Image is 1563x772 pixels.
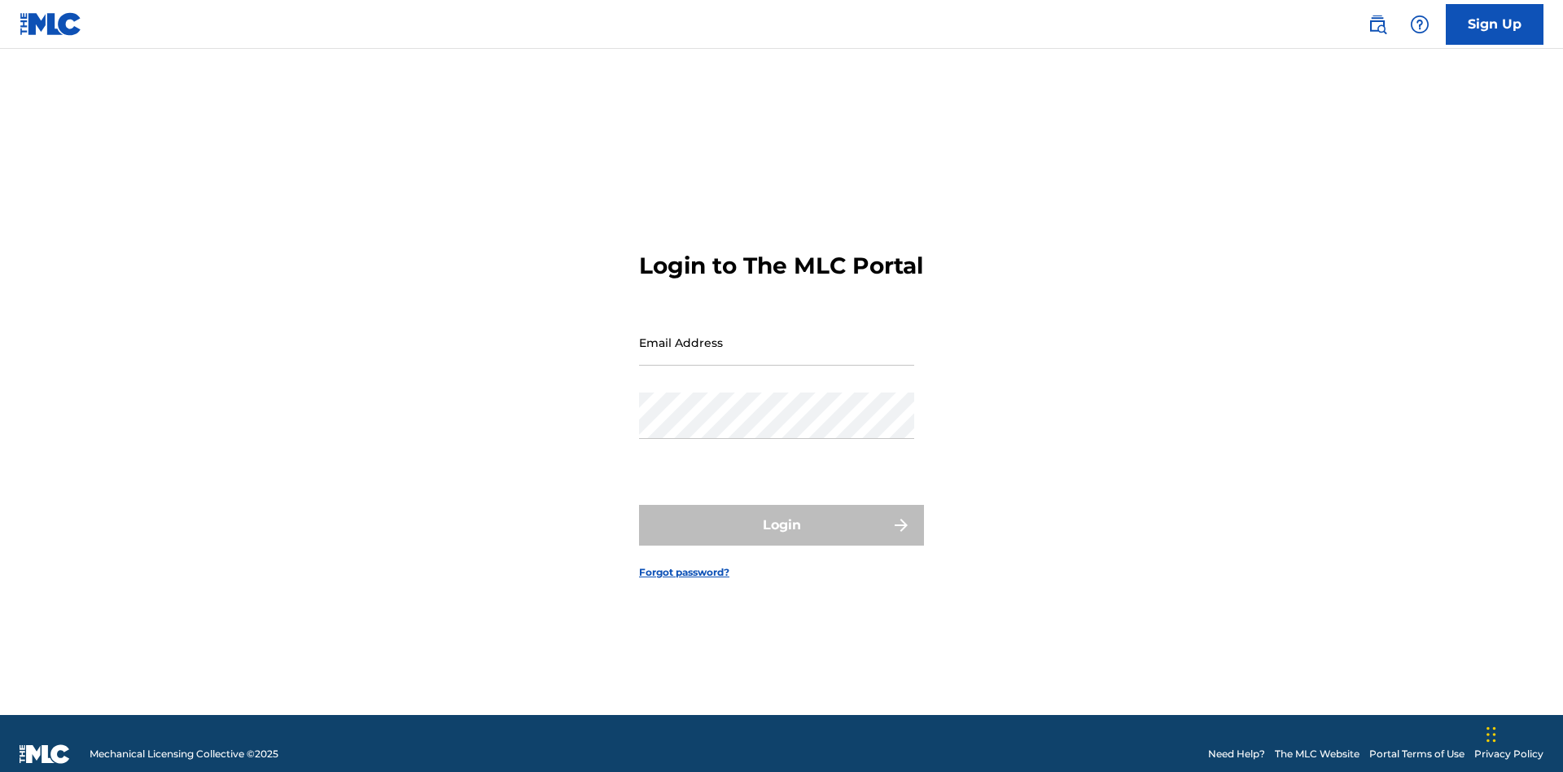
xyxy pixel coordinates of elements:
a: Public Search [1361,8,1394,41]
img: search [1368,15,1387,34]
h3: Login to The MLC Portal [639,252,923,280]
div: Drag [1486,710,1496,759]
img: logo [20,744,70,764]
a: The MLC Website [1275,747,1359,761]
iframe: Chat Widget [1482,694,1563,772]
a: Privacy Policy [1474,747,1543,761]
a: Forgot password? [639,565,729,580]
a: Sign Up [1446,4,1543,45]
img: help [1410,15,1429,34]
span: Mechanical Licensing Collective © 2025 [90,747,278,761]
a: Need Help? [1208,747,1265,761]
div: Help [1403,8,1436,41]
img: MLC Logo [20,12,82,36]
a: Portal Terms of Use [1369,747,1464,761]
